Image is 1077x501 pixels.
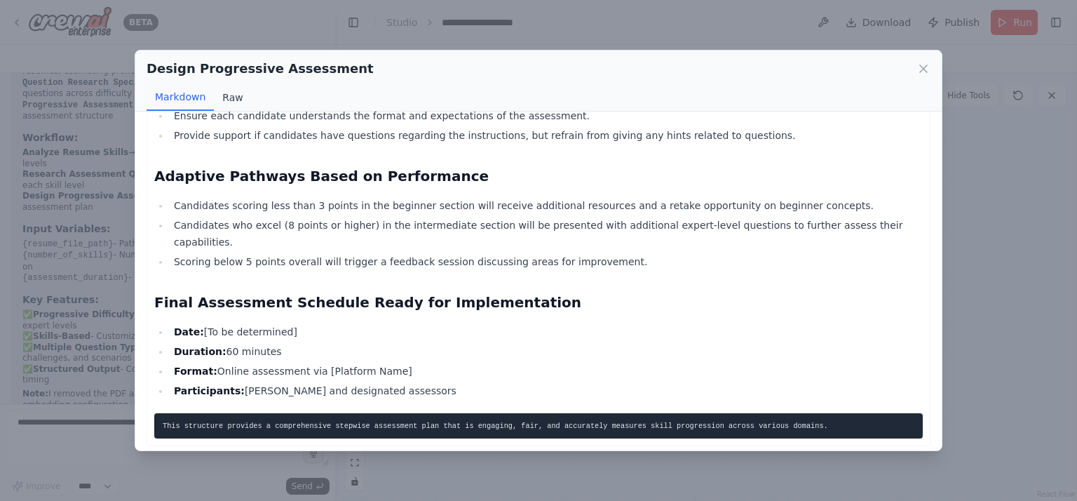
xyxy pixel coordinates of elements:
[214,84,251,111] button: Raw
[170,127,923,144] li: Provide support if candidates have questions regarding the instructions, but refrain from giving ...
[174,346,226,357] strong: Duration:
[174,326,204,338] strong: Date:
[170,343,923,360] li: 60 minutes
[154,293,923,312] h2: Final Assessment Schedule Ready for Implementation
[170,363,923,380] li: Online assessment via [Platform Name]
[174,366,217,377] strong: Format:
[170,323,923,340] li: [To be determined]
[147,84,214,111] button: Markdown
[170,197,923,214] li: Candidates scoring less than 3 points in the beginner section will receive additional resources a...
[170,217,923,250] li: Candidates who excel (8 points or higher) in the intermediate section will be presented with addi...
[174,385,245,396] strong: Participants:
[170,382,923,399] li: [PERSON_NAME] and designated assessors
[147,59,374,79] h2: Design Progressive Assessment
[154,166,923,186] h2: Adaptive Pathways Based on Performance
[170,107,923,124] li: Ensure each candidate understands the format and expectations of the assessment.
[163,422,828,430] code: This structure provides a comprehensive stepwise assessment plan that is engaging, fair, and accu...
[170,253,923,270] li: Scoring below 5 points overall will trigger a feedback session discussing areas for improvement.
